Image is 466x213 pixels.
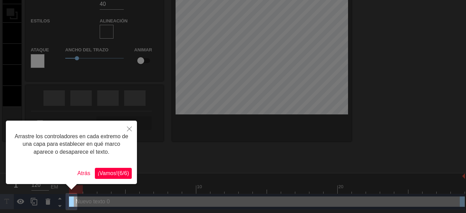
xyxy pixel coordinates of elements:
[122,170,124,176] font: /
[122,121,137,136] button: Cerca
[118,170,119,176] font: (
[124,170,127,176] font: 6
[127,170,129,176] font: )
[98,170,118,176] font: ¡Vamos!
[119,170,122,176] font: 6
[77,170,90,176] font: Atrás
[95,168,132,179] button: ¡Vamos!
[14,133,128,155] font: Arrastre los controladores en cada extremo de una capa para establecer en qué marco aparece o des...
[75,168,93,179] button: Atrás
